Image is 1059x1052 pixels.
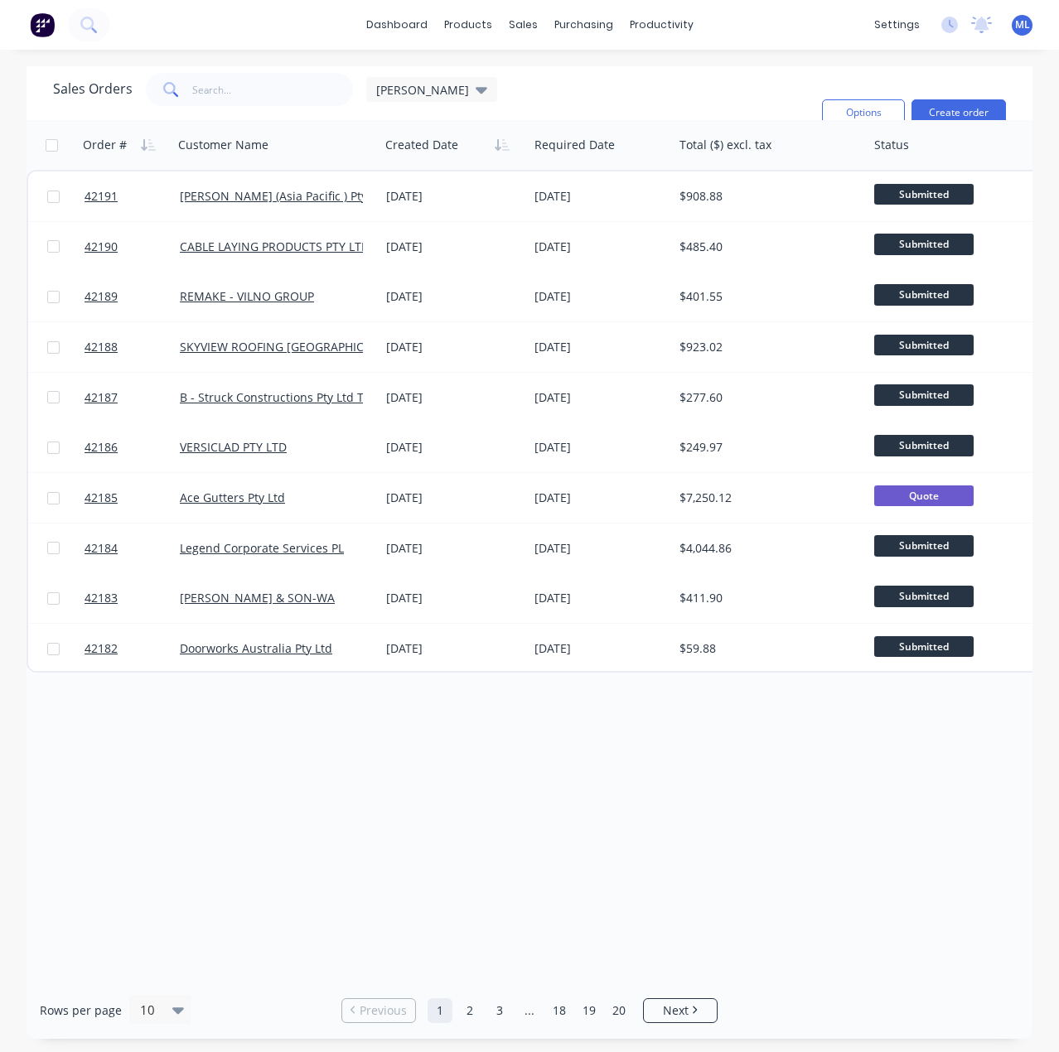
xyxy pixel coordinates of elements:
[534,288,666,305] div: [DATE]
[874,284,974,305] span: Submitted
[385,137,458,153] div: Created Date
[607,998,631,1023] a: Page 20
[679,239,852,255] div: $485.40
[180,590,335,606] a: [PERSON_NAME] & SON-WA
[85,422,180,472] a: 42186
[386,188,521,205] div: [DATE]
[180,490,285,505] a: Ace Gutters Pty Ltd
[534,339,666,355] div: [DATE]
[517,998,542,1023] a: Jump forward
[436,12,500,37] div: products
[85,640,118,657] span: 42182
[874,184,974,205] span: Submitted
[679,590,852,606] div: $411.90
[180,339,421,355] a: SKYVIEW ROOFING [GEOGRAPHIC_DATA] P/L
[534,540,666,557] div: [DATE]
[679,490,852,506] div: $7,250.12
[178,137,268,153] div: Customer Name
[85,540,118,557] span: 42184
[679,288,852,305] div: $401.55
[874,485,974,506] span: Quote
[912,99,1006,126] button: Create order
[874,335,974,355] span: Submitted
[1015,17,1030,32] span: ML
[534,590,666,606] div: [DATE]
[386,389,521,406] div: [DATE]
[386,439,521,456] div: [DATE]
[577,998,602,1023] a: Page 19
[85,188,118,205] span: 42191
[428,998,452,1023] a: Page 1 is your current page
[487,998,512,1023] a: Page 3
[386,640,521,657] div: [DATE]
[376,81,469,99] span: [PERSON_NAME]
[547,998,572,1023] a: Page 18
[180,288,314,304] a: REMAKE - VILNO GROUP
[679,389,852,406] div: $277.60
[85,171,180,221] a: 42191
[874,636,974,657] span: Submitted
[534,239,666,255] div: [DATE]
[180,540,344,556] a: Legend Corporate Services PL
[180,640,332,656] a: Doorworks Australia Pty Ltd
[342,1002,415,1019] a: Previous page
[85,272,180,321] a: 42189
[85,524,180,573] a: 42184
[386,288,521,305] div: [DATE]
[534,490,666,506] div: [DATE]
[386,339,521,355] div: [DATE]
[360,1002,407,1019] span: Previous
[822,99,905,126] button: Options
[386,490,521,506] div: [DATE]
[874,435,974,456] span: Submitted
[874,535,974,556] span: Submitted
[85,573,180,623] a: 42183
[534,389,666,406] div: [DATE]
[180,439,287,455] a: VERSICLAD PTY LTD
[85,624,180,673] a: 42182
[663,1002,689,1019] span: Next
[874,384,974,405] span: Submitted
[358,12,436,37] a: dashboard
[679,137,771,153] div: Total ($) excl. tax
[679,640,852,657] div: $59.88
[386,239,521,255] div: [DATE]
[644,1002,717,1019] a: Next page
[679,540,852,557] div: $4,044.86
[40,1002,122,1019] span: Rows per page
[30,12,55,37] img: Factory
[534,137,615,153] div: Required Date
[457,998,482,1023] a: Page 2
[534,439,666,456] div: [DATE]
[679,339,852,355] div: $923.02
[679,188,852,205] div: $908.88
[85,373,180,422] a: 42187
[83,137,127,153] div: Order #
[621,12,702,37] div: productivity
[85,473,180,523] a: 42185
[85,439,118,456] span: 42186
[85,322,180,372] a: 42188
[85,590,118,606] span: 42183
[386,590,521,606] div: [DATE]
[866,12,928,37] div: settings
[335,998,724,1023] ul: Pagination
[546,12,621,37] div: purchasing
[85,288,118,305] span: 42189
[874,137,909,153] div: Status
[85,239,118,255] span: 42190
[534,640,666,657] div: [DATE]
[192,73,354,106] input: Search...
[180,239,370,254] a: CABLE LAYING PRODUCTS PTY LTD
[534,188,666,205] div: [DATE]
[874,234,974,254] span: Submitted
[500,12,546,37] div: sales
[180,188,388,204] a: [PERSON_NAME] (Asia Pacific ) Pty Ltd
[85,339,118,355] span: 42188
[85,389,118,406] span: 42187
[180,389,401,405] a: B - Struck Constructions Pty Ltd T/A BRC
[386,540,521,557] div: [DATE]
[85,222,180,272] a: 42190
[85,490,118,506] span: 42185
[874,586,974,606] span: Submitted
